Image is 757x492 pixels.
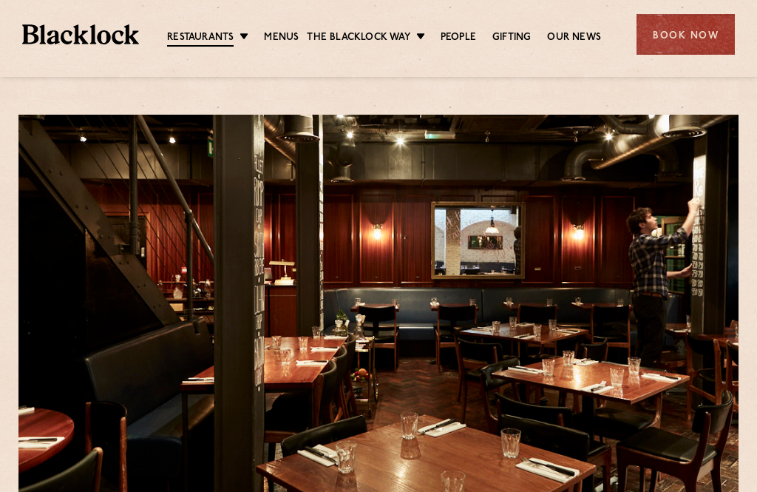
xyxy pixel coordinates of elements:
a: Gifting [492,30,531,45]
a: The Blacklock Way [307,30,410,45]
img: BL_Textured_Logo-footer-cropped.svg [22,24,139,44]
a: Our News [547,30,601,45]
div: Book Now [637,14,735,55]
a: Restaurants [167,30,234,47]
a: People [441,30,476,45]
a: Menus [264,30,299,45]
